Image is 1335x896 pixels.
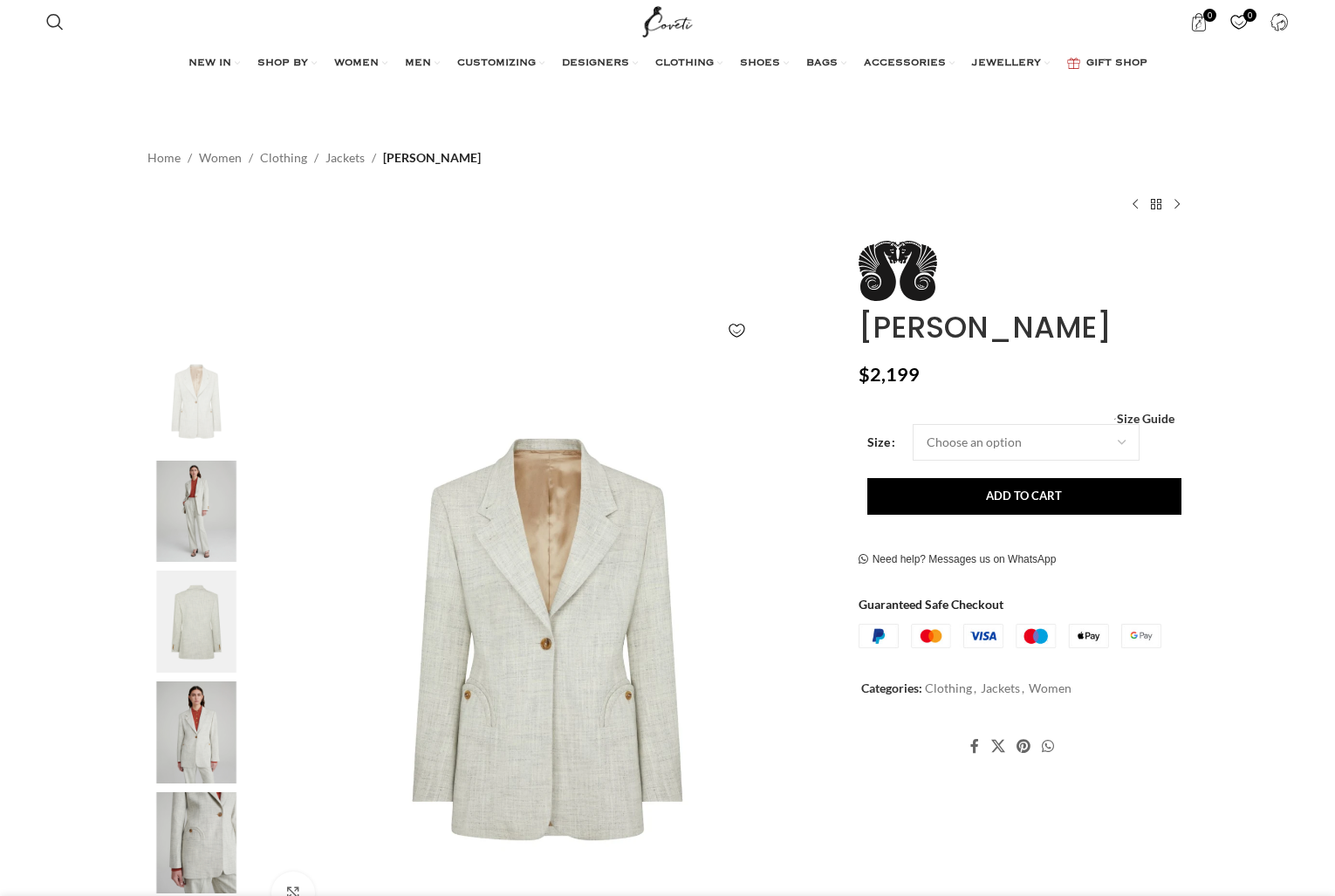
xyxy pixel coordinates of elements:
a: DESIGNERS [562,46,638,81]
span: , [974,679,976,698]
span: JEWELLERY [972,57,1041,71]
img: Blaze Milano blazer [143,792,250,894]
span: CUSTOMIZING [457,57,536,71]
div: My Wishlist [1222,4,1257,39]
a: WhatsApp social link [1037,733,1060,759]
a: Clothing [925,681,972,695]
span: , [1022,679,1024,698]
img: guaranteed-safe-checkout-bordered.j [859,624,1161,648]
span: SHOP BY [257,57,308,71]
bdi: 2,199 [859,363,920,386]
span: MEN [405,57,431,71]
span: 0 [1243,9,1256,22]
a: MEN [405,46,440,81]
span: CLOTHING [655,57,714,71]
a: CUSTOMIZING [457,46,544,81]
a: X social link [985,733,1010,759]
a: WOMEN [334,46,387,81]
a: ACCESSORIES [864,46,955,81]
a: 0 [1181,4,1217,39]
a: Jackets [325,148,365,168]
span: DESIGNERS [562,57,629,71]
a: Women [199,148,242,168]
img: Blaze Milano blazer [143,461,250,563]
a: Pinterest social link [1010,733,1036,759]
a: JEWELLERY [972,46,1050,81]
span: $ [859,363,870,386]
a: Previous product [1125,194,1146,215]
a: 0 [1222,4,1257,39]
span: SHOES [740,57,780,71]
a: Need help? Messages us on WhatsApp [859,553,1057,567]
img: GiftBag [1067,58,1080,69]
nav: Breadcrumb [147,148,481,168]
a: Search [38,4,72,39]
a: Facebook social link [965,733,985,759]
img: Blaze Milano [859,241,937,301]
a: NEW IN [188,46,240,81]
button: Add to cart [867,478,1181,515]
a: SHOES [740,46,789,81]
a: BAGS [806,46,846,81]
a: CLOTHING [655,46,722,81]
span: NEW IN [188,57,231,71]
a: Clothing [260,148,307,168]
span: Categories: [861,681,922,695]
label: Size [867,433,895,452]
span: 0 [1203,9,1216,22]
a: Home [147,148,181,168]
span: [PERSON_NAME] [383,148,481,168]
a: SHOP BY [257,46,317,81]
span: BAGS [806,57,838,71]
a: Jackets [981,681,1020,695]
img: Blaze Milano [143,571,250,673]
span: GIFT SHOP [1086,57,1147,71]
img: Blaze Milano Jacket [143,681,250,783]
span: WOMEN [334,57,379,71]
div: Main navigation [38,46,1297,81]
a: Site logo [639,13,697,28]
img: Blaze Milano Blaze Milano Laluna82629 nobg [143,350,250,452]
span: ACCESSORIES [864,57,946,71]
a: Women [1029,681,1071,695]
strong: Guaranteed Safe Checkout [859,597,1003,612]
h1: [PERSON_NAME] [859,310,1188,345]
a: Next product [1167,194,1188,215]
a: GIFT SHOP [1067,46,1147,81]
